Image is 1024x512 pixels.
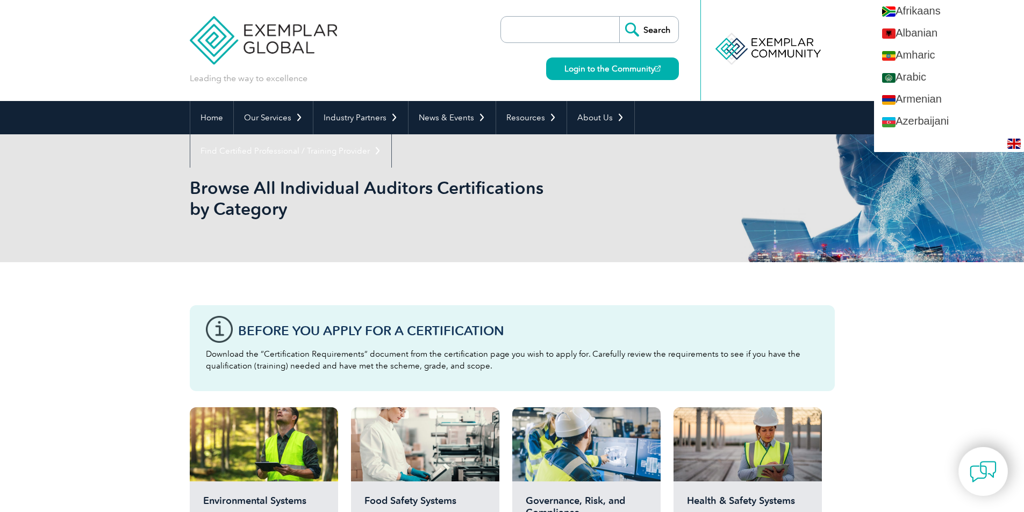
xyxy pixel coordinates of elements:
[190,177,603,219] h1: Browse All Individual Auditors Certifications by Category
[409,101,496,134] a: News & Events
[206,348,819,372] p: Download the “Certification Requirements” document from the certification page you wish to apply ...
[882,6,896,17] img: af
[190,101,233,134] a: Home
[882,51,896,61] img: am
[874,88,1024,110] a: Armenian
[238,324,819,337] h3: Before You Apply For a Certification
[1007,139,1021,149] img: en
[190,73,307,84] p: Leading the way to excellence
[882,28,896,39] img: sq
[970,458,997,485] img: contact-chat.png
[567,101,634,134] a: About Us
[874,44,1024,66] a: Amharic
[874,110,1024,132] a: Azerbaijani
[882,117,896,127] img: az
[874,66,1024,88] a: Arabic
[546,57,679,80] a: Login to the Community
[619,17,678,42] input: Search
[313,101,408,134] a: Industry Partners
[234,101,313,134] a: Our Services
[874,133,1024,155] a: Basque
[882,95,896,105] img: hy
[496,101,567,134] a: Resources
[882,73,896,83] img: ar
[874,22,1024,44] a: Albanian
[190,134,391,168] a: Find Certified Professional / Training Provider
[655,66,661,71] img: open_square.png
